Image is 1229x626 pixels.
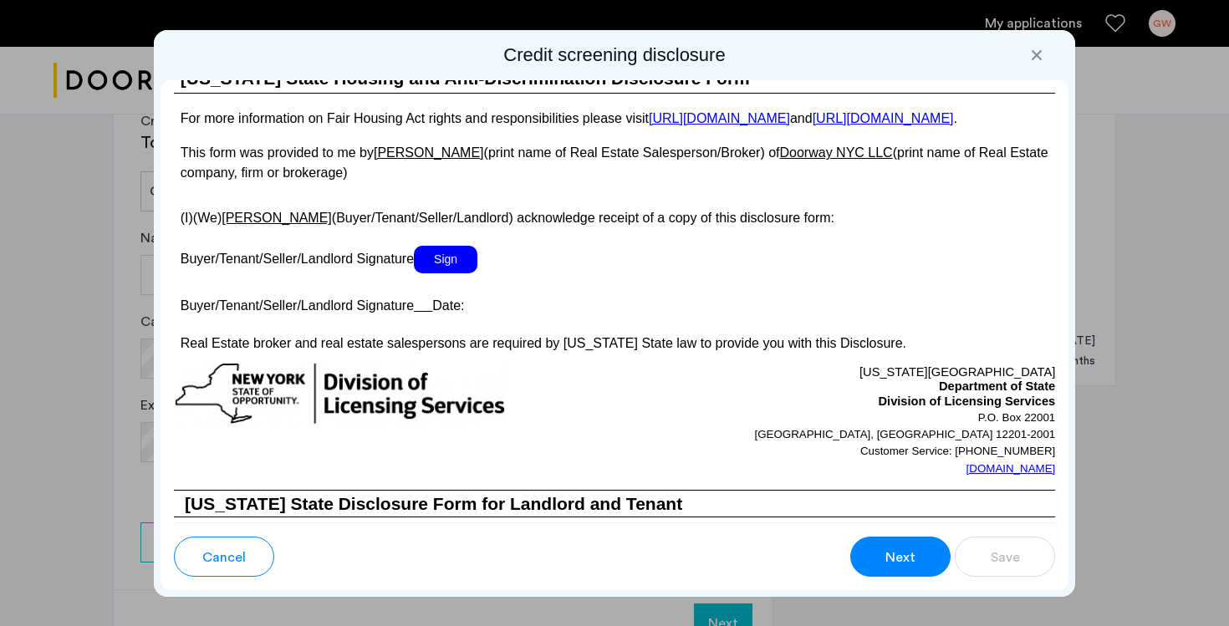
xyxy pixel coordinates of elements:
p: Real Estate broker and real estate salespersons are required by [US_STATE] State law to provide y... [174,333,1056,354]
span: Sign [414,246,477,273]
h2: Credit screening disclosure [161,43,1069,67]
p: [US_STATE][GEOGRAPHIC_DATA] [614,362,1055,380]
p: Buyer/Tenant/Seller/Landlord Signature Date: [174,291,1056,315]
p: [GEOGRAPHIC_DATA], [GEOGRAPHIC_DATA] 12201-2001 [614,426,1055,443]
p: (I)(We) (Buyer/Tenant/Seller/Landlord) acknowledge receipt of a copy of this disclosure form: [174,201,1056,228]
a: [URL][DOMAIN_NAME] [649,111,790,125]
button: button [955,537,1055,577]
p: Customer Service: [PHONE_NUMBER] [614,443,1055,460]
h4: THIS IS NOT A CONTRACT [174,517,1056,550]
u: Doorway NYC LLC [780,145,893,160]
a: [URL][DOMAIN_NAME] [813,111,954,125]
u: [PERSON_NAME] [374,145,484,160]
button: button [850,537,951,577]
p: For more information on Fair Housing Act rights and responsibilities please visit and . [174,111,1056,125]
u: [PERSON_NAME] [222,211,332,225]
span: Buyer/Tenant/Seller/Landlord Signature [181,252,414,266]
span: Next [885,547,915,567]
p: Department of State [614,379,1055,394]
h3: [US_STATE] State Disclosure Form for Landlord and Tenant [174,490,1056,518]
p: P.O. Box 22001 [614,410,1055,426]
p: This form was provided to me by (print name of Real Estate Salesperson/Broker) of (print name of ... [174,143,1056,183]
span: Cancel [202,547,246,567]
img: new-york-logo.png [174,362,507,426]
a: [DOMAIN_NAME] [966,461,1056,477]
button: button [174,537,274,577]
span: Save [991,547,1020,567]
p: Division of Licensing Services [614,394,1055,410]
